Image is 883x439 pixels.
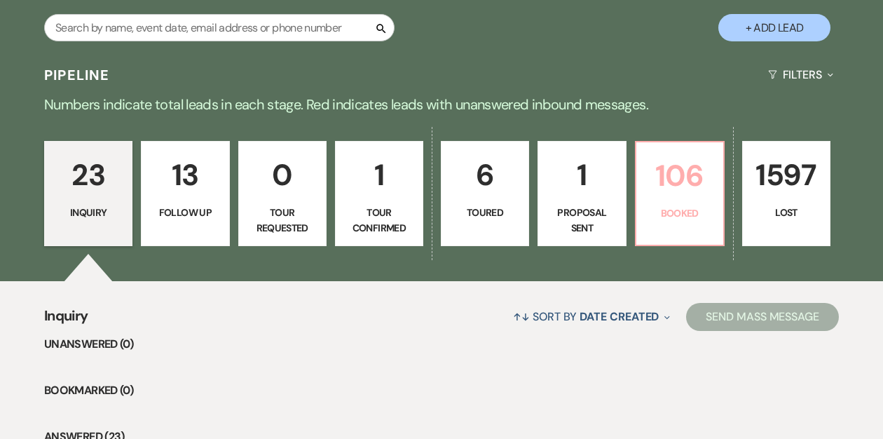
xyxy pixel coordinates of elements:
[44,335,839,353] li: Unanswered (0)
[247,205,317,236] p: Tour Requested
[645,152,715,199] p: 106
[53,205,123,220] p: Inquiry
[450,205,520,220] p: Toured
[44,381,839,400] li: Bookmarked (0)
[44,141,132,246] a: 23Inquiry
[742,141,830,246] a: 1597Lost
[686,303,839,331] button: Send Mass Message
[751,205,821,220] p: Lost
[150,151,220,198] p: 13
[450,151,520,198] p: 6
[150,205,220,220] p: Follow Up
[247,151,317,198] p: 0
[44,14,395,41] input: Search by name, event date, email address or phone number
[751,151,821,198] p: 1597
[635,141,725,246] a: 106Booked
[441,141,529,246] a: 6Toured
[547,151,617,198] p: 1
[344,151,414,198] p: 1
[44,305,88,335] span: Inquiry
[538,141,626,246] a: 1Proposal Sent
[762,56,839,93] button: Filters
[547,205,617,236] p: Proposal Sent
[718,14,830,41] button: + Add Lead
[141,141,229,246] a: 13Follow Up
[507,298,676,335] button: Sort By Date Created
[53,151,123,198] p: 23
[513,309,530,324] span: ↑↓
[44,65,110,85] h3: Pipeline
[238,141,327,246] a: 0Tour Requested
[335,141,423,246] a: 1Tour Confirmed
[580,309,659,324] span: Date Created
[344,205,414,236] p: Tour Confirmed
[645,205,715,221] p: Booked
